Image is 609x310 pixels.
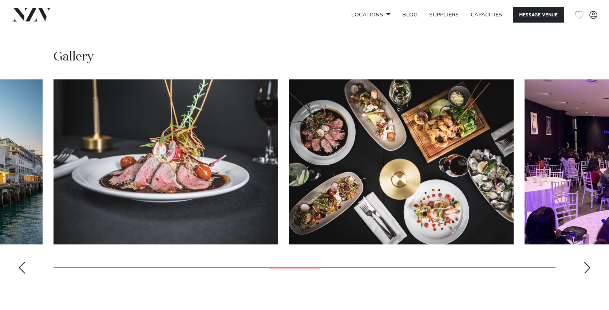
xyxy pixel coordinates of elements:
a: Capacities [465,7,508,23]
button: Message Venue [513,7,564,23]
a: Locations [345,7,396,23]
h2: Gallery [54,49,94,65]
swiper-slide: 11 / 21 [289,79,514,244]
swiper-slide: 10 / 21 [54,79,278,244]
a: SUPPLIERS [423,7,464,23]
a: BLOG [396,7,423,23]
img: nzv-logo.png [12,8,51,21]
